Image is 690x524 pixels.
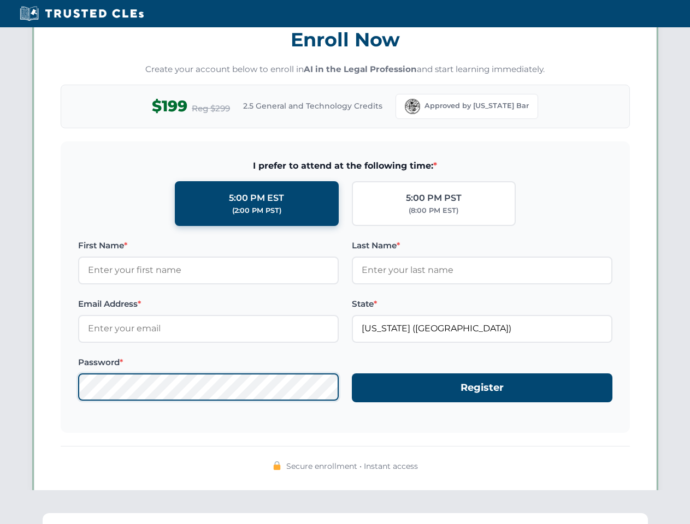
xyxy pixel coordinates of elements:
[352,373,612,402] button: Register
[406,191,462,205] div: 5:00 PM PST
[78,257,339,284] input: Enter your first name
[78,315,339,342] input: Enter your email
[61,22,630,57] h3: Enroll Now
[78,159,612,173] span: I prefer to attend at the following time:
[304,64,417,74] strong: AI in the Legal Profession
[409,205,458,216] div: (8:00 PM EST)
[78,297,339,311] label: Email Address
[152,94,187,118] span: $199
[78,239,339,252] label: First Name
[232,205,281,216] div: (2:00 PM PST)
[16,5,147,22] img: Trusted CLEs
[286,460,418,472] span: Secure enrollment • Instant access
[352,239,612,252] label: Last Name
[424,100,529,111] span: Approved by [US_STATE] Bar
[352,315,612,342] input: Florida (FL)
[352,257,612,284] input: Enter your last name
[405,99,420,114] img: Florida Bar
[61,63,630,76] p: Create your account below to enroll in and start learning immediately.
[229,191,284,205] div: 5:00 PM EST
[243,100,382,112] span: 2.5 General and Technology Credits
[78,356,339,369] label: Password
[192,102,230,115] span: Reg $299
[352,297,612,311] label: State
[273,461,281,470] img: 🔒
